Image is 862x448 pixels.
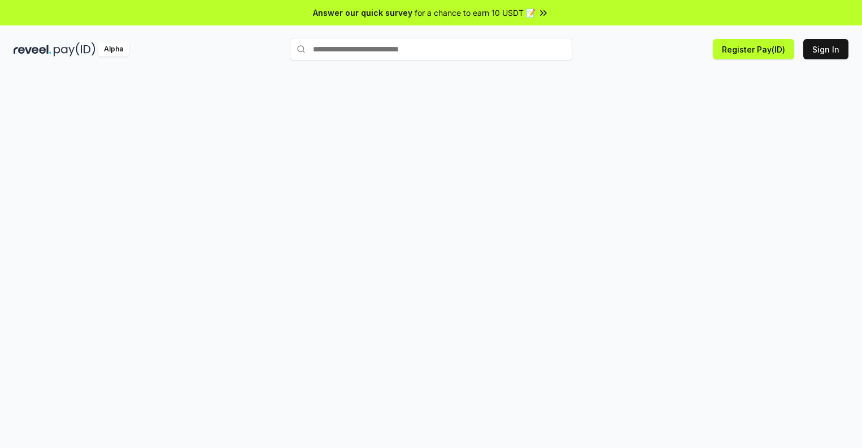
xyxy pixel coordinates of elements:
[803,39,848,59] button: Sign In
[713,39,794,59] button: Register Pay(ID)
[98,42,129,56] div: Alpha
[415,7,536,19] span: for a chance to earn 10 USDT 📝
[313,7,412,19] span: Answer our quick survey
[14,42,51,56] img: reveel_dark
[54,42,95,56] img: pay_id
